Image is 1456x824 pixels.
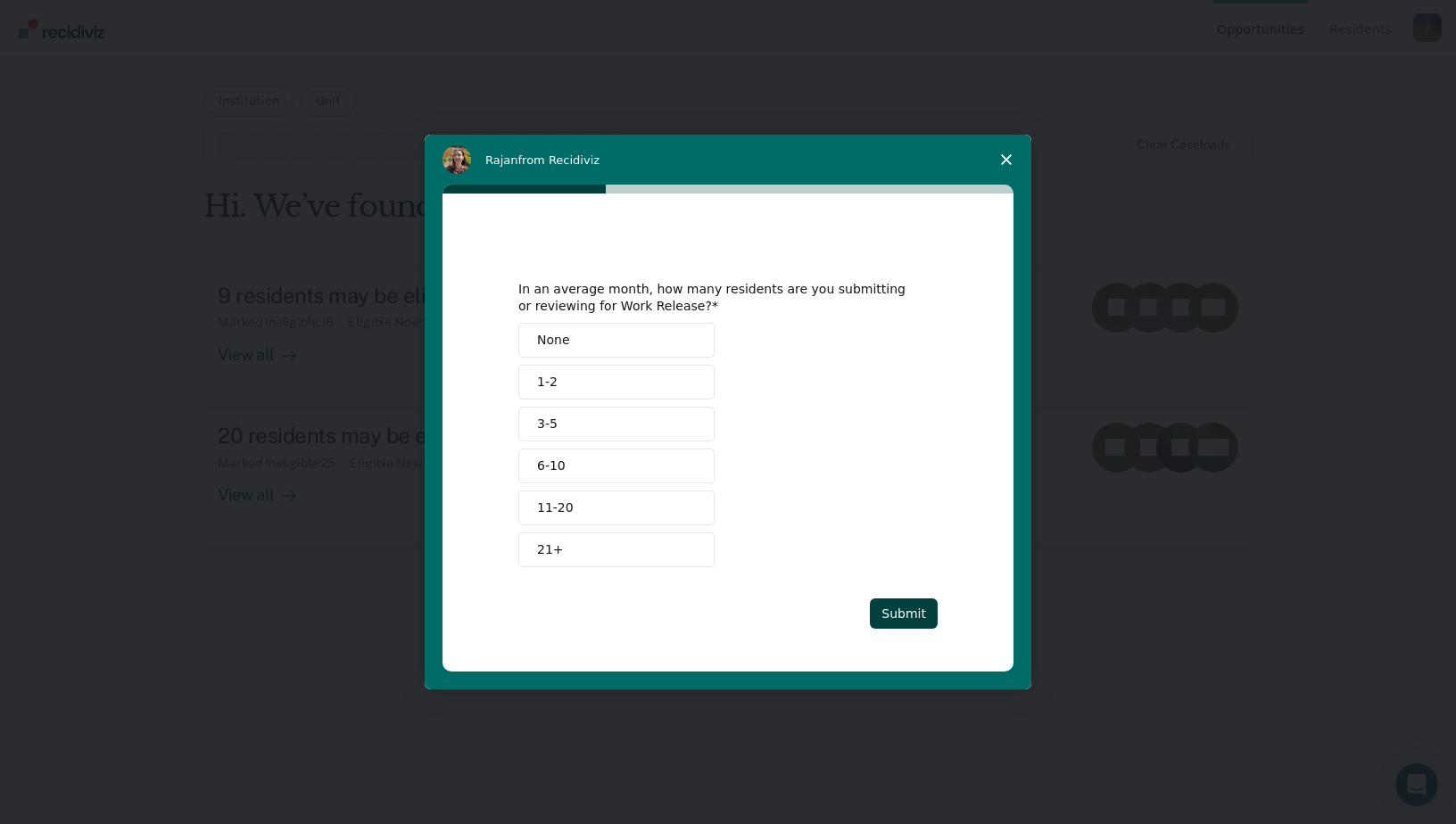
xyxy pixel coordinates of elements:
[518,323,715,358] button: None
[981,135,1031,185] span: Close survey
[443,145,471,174] img: Profile image for Rajan
[518,365,715,400] button: 1-2
[485,153,518,167] span: Rajan
[870,598,938,629] button: Submit
[537,373,558,391] span: 1-2
[518,153,600,167] span: from Recidiviz
[537,457,566,475] span: 6-10
[518,281,911,313] div: In an average month, how many residents are you submitting or reviewing for Work Release?
[537,415,558,433] span: 3-5
[518,407,715,441] button: 3-5
[518,490,715,525] button: 11-20
[537,331,570,350] span: None
[537,499,574,517] span: 11-20
[537,540,564,559] span: 21+
[518,532,715,567] button: 21+
[518,449,715,483] button: 6-10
